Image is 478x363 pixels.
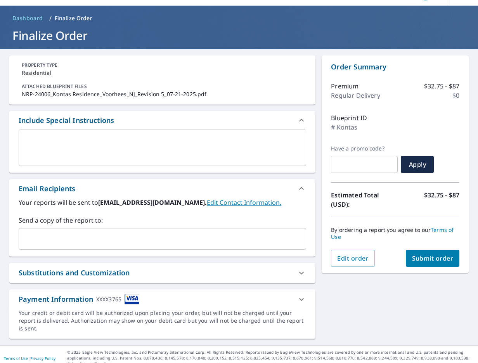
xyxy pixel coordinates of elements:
div: Email Recipients [19,183,75,194]
label: Have a promo code? [331,145,398,152]
div: Email Recipients [9,179,315,198]
li: / [49,14,52,23]
div: Payment Information [19,294,139,304]
nav: breadcrumb [9,12,469,24]
p: Finalize Order [55,14,92,22]
div: Include Special Instructions [19,115,114,126]
p: $32.75 - $87 [424,81,459,91]
p: $32.75 - $87 [424,190,459,209]
a: Terms of Use [4,356,28,361]
button: Edit order [331,250,375,267]
p: Estimated Total (USD): [331,190,395,209]
img: cardImage [125,294,139,304]
span: Dashboard [12,14,43,22]
button: Submit order [406,250,460,267]
h1: Finalize Order [9,28,469,43]
p: PROPERTY TYPE [22,62,303,69]
p: # Kontas [331,123,357,132]
b: [EMAIL_ADDRESS][DOMAIN_NAME]. [98,198,207,207]
div: XXXX3765 [96,294,121,304]
div: Your credit or debit card will be authorized upon placing your order, but will not be charged unt... [19,309,306,332]
p: Regular Delivery [331,91,380,100]
a: Dashboard [9,12,46,24]
p: Premium [331,81,358,91]
div: Payment InformationXXXX3765cardImage [9,289,315,309]
div: Substitutions and Customization [9,263,315,283]
p: $0 [452,91,459,100]
p: ATTACHED BLUEPRINT FILES [22,83,303,90]
label: Your reports will be sent to [19,198,306,207]
p: Blueprint ID [331,113,367,123]
p: Residential [22,69,303,77]
span: Apply [407,160,428,169]
p: | [4,356,55,361]
p: Order Summary [331,62,459,72]
button: Apply [401,156,434,173]
div: Substitutions and Customization [19,268,130,278]
p: By ordering a report you agree to our [331,226,459,240]
div: Include Special Instructions [9,111,315,130]
a: EditContactInfo [207,198,281,207]
a: Terms of Use [331,226,454,240]
span: Edit order [337,254,369,263]
span: Submit order [412,254,454,263]
p: NRP-24006_Kontas Residence_Voorhees_NJ_Revision 5_07-21-2025.pdf [22,90,303,98]
a: Privacy Policy [30,356,55,361]
label: Send a copy of the report to: [19,216,306,225]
